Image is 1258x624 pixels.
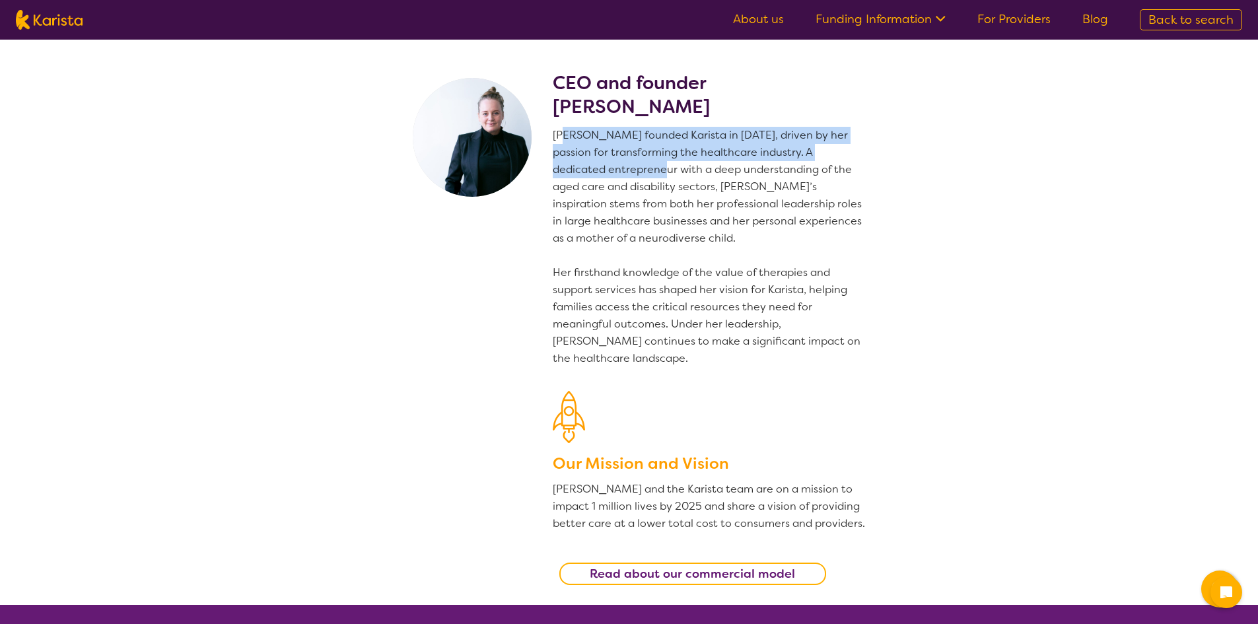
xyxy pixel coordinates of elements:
[1082,11,1108,27] a: Blog
[590,566,795,582] b: Read about our commercial model
[1148,12,1234,28] span: Back to search
[1201,571,1238,607] button: Channel Menu
[16,10,83,30] img: Karista logo
[977,11,1051,27] a: For Providers
[553,71,867,119] h2: CEO and founder [PERSON_NAME]
[816,11,946,27] a: Funding Information
[733,11,784,27] a: About us
[553,452,867,475] h3: Our Mission and Vision
[553,391,585,443] img: Our Mission
[553,127,867,367] p: [PERSON_NAME] founded Karista in [DATE], driven by her passion for transforming the healthcare in...
[553,481,867,532] p: [PERSON_NAME] and the Karista team are on a mission to impact 1 million lives by 2025 and share a...
[1140,9,1242,30] a: Back to search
